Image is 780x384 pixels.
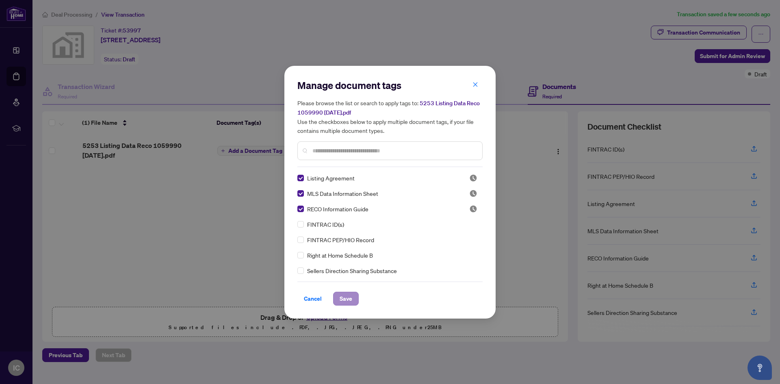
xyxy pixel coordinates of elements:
[469,189,477,197] span: Pending Review
[307,220,344,229] span: FINTRAC ID(s)
[469,174,477,182] span: Pending Review
[307,189,378,198] span: MLS Data Information Sheet
[307,235,374,244] span: FINTRAC PEP/HIO Record
[469,205,477,213] span: Pending Review
[297,100,480,116] span: 5253 Listing Data Reco 1059990 [DATE].pdf
[307,251,373,260] span: Right at Home Schedule B
[469,174,477,182] img: status
[307,174,355,182] span: Listing Agreement
[297,98,483,135] h5: Please browse the list or search to apply tags to: Use the checkboxes below to apply multiple doc...
[307,204,368,213] span: RECO Information Guide
[307,266,397,275] span: Sellers Direction Sharing Substance
[340,292,352,305] span: Save
[333,292,359,306] button: Save
[469,205,477,213] img: status
[469,189,477,197] img: status
[297,292,328,306] button: Cancel
[472,82,478,87] span: close
[747,356,772,380] button: Open asap
[297,79,483,92] h2: Manage document tags
[304,292,322,305] span: Cancel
